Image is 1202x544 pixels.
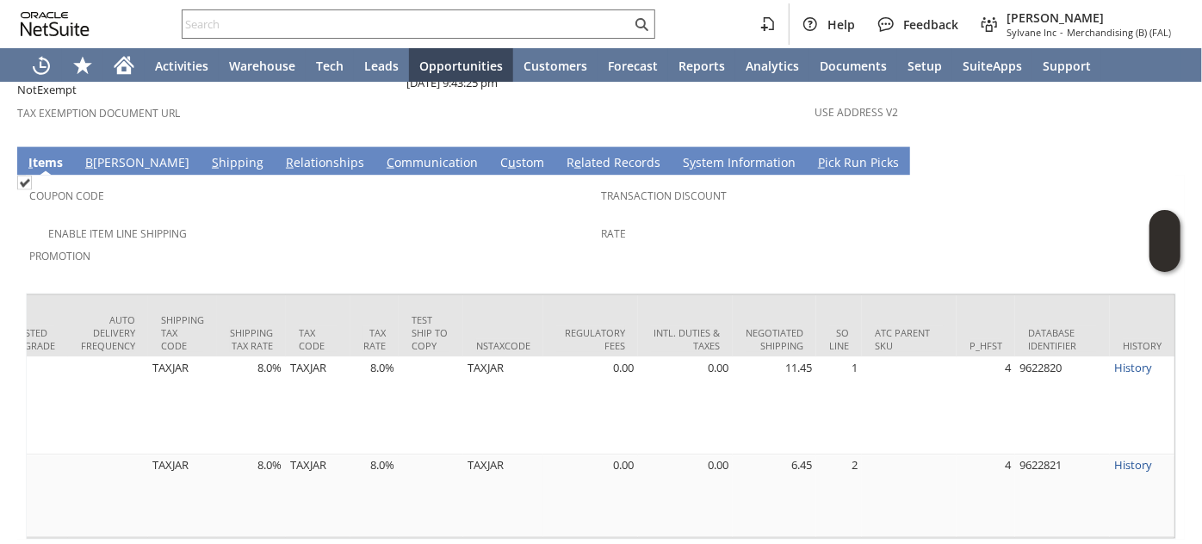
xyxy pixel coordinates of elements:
[29,189,104,203] a: Coupon Code
[17,176,32,190] img: Checked
[957,455,1015,538] td: 4
[103,48,145,83] a: Home
[733,357,816,455] td: 11.45
[963,58,1022,74] span: SuiteApps
[17,82,77,98] span: NotExempt
[1060,26,1063,39] span: -
[286,357,350,455] td: TAXJAR
[746,58,799,74] span: Analytics
[631,14,652,34] svg: Search
[299,326,338,352] div: Tax Code
[476,339,530,352] div: NSTaxCode
[1067,26,1171,39] span: Merchandising (B) (FAL)
[814,154,903,173] a: Pick Run Picks
[21,48,62,83] a: Recent Records
[29,249,90,263] a: Promotion
[306,48,354,83] a: Tech
[161,313,204,352] div: Shipping Tax Code
[809,48,897,83] a: Documents
[62,48,103,83] div: Shortcuts
[513,48,598,83] a: Customers
[608,58,658,74] span: Forecast
[496,154,548,173] a: Custom
[668,48,735,83] a: Reports
[829,326,849,352] div: SO Line
[875,326,944,352] div: ATC Parent SKU
[1043,58,1091,74] span: Support
[48,226,187,241] a: Enable Item Line Shipping
[1123,339,1162,352] div: History
[28,154,33,170] span: I
[1149,242,1180,273] span: Oracle Guided Learning Widget. To move around, please hold and drag
[412,313,450,352] div: Test Ship To Copy
[387,154,394,170] span: C
[114,55,134,76] svg: Home
[735,48,809,83] a: Analytics
[957,357,1015,455] td: 4
[286,154,294,170] span: R
[409,48,513,83] a: Opportunities
[81,313,135,352] div: Auto Delivery Frequency
[183,14,631,34] input: Search
[651,326,720,352] div: Intl. Duties & Taxes
[419,58,503,74] span: Opportunities
[733,455,816,538] td: 6.45
[363,326,386,352] div: Tax Rate
[286,455,350,538] td: TAXJAR
[1028,326,1097,352] div: Database Identifier
[148,357,217,455] td: TAXJAR
[562,154,665,173] a: Related Records
[908,58,942,74] span: Setup
[85,154,93,170] span: B
[1015,357,1110,455] td: 9622820
[17,106,180,121] a: Tax Exemption Document URL
[598,48,668,83] a: Forecast
[601,189,727,203] a: Transaction Discount
[1114,360,1152,375] a: History
[820,58,887,74] span: Documents
[543,357,638,455] td: 0.00
[1032,48,1101,83] a: Support
[354,48,409,83] a: Leads
[148,455,217,538] td: TAXJAR
[364,58,399,74] span: Leads
[508,154,516,170] span: u
[678,154,800,173] a: System Information
[31,55,52,76] svg: Recent Records
[350,455,399,538] td: 8.0%
[1007,26,1056,39] span: Sylvane Inc
[746,326,803,352] div: Negotiated Shipping
[21,12,90,36] svg: logo
[678,58,725,74] span: Reports
[350,357,399,455] td: 8.0%
[145,48,219,83] a: Activities
[217,357,286,455] td: 8.0%
[463,357,543,455] td: TAXJAR
[638,455,733,538] td: 0.00
[406,75,498,91] span: [DATE] 9:43:25 pm
[316,58,344,74] span: Tech
[212,154,219,170] span: S
[690,154,696,170] span: y
[81,154,194,173] a: B[PERSON_NAME]
[208,154,268,173] a: Shipping
[1149,210,1180,272] iframe: Click here to launch Oracle Guided Learning Help Panel
[818,154,825,170] span: P
[897,48,952,83] a: Setup
[282,154,369,173] a: Relationships
[72,55,93,76] svg: Shortcuts
[827,16,855,33] span: Help
[1015,455,1110,538] td: 9622821
[638,357,733,455] td: 0.00
[574,154,581,170] span: e
[816,455,862,538] td: 2
[970,339,1002,352] div: P_HFST
[229,58,295,74] span: Warehouse
[1154,151,1174,171] a: Unrolled view on
[601,226,626,241] a: Rate
[1114,458,1152,473] a: History
[1007,9,1171,26] span: [PERSON_NAME]
[543,455,638,538] td: 0.00
[903,16,958,33] span: Feedback
[219,48,306,83] a: Warehouse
